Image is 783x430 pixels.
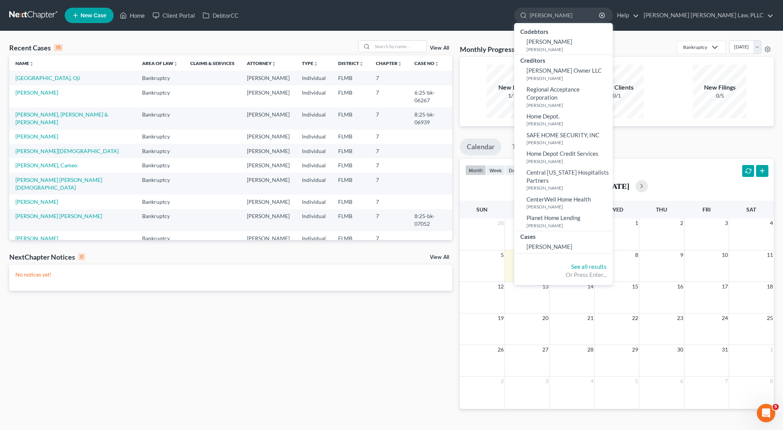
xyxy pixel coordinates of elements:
a: [PERSON_NAME] [PERSON_NAME][DEMOGRAPHIC_DATA] [15,177,102,191]
div: 0/1 [590,92,644,100]
td: 7 [370,144,408,158]
td: Individual [296,71,332,85]
button: week [486,165,505,175]
a: [PERSON_NAME][DEMOGRAPHIC_DATA] [15,148,119,154]
span: 25 [766,313,774,323]
td: FLMB [332,107,370,129]
td: 7 [370,173,408,195]
small: [PERSON_NAME] [526,158,611,165]
span: 9 [679,250,684,260]
td: FLMB [332,231,370,245]
td: 7 [370,130,408,144]
div: 1/10 [486,92,540,100]
td: [PERSON_NAME] [241,107,296,129]
a: [PERSON_NAME] [PERSON_NAME] Law, PLLC [640,8,773,22]
td: Bankruptcy [136,158,184,172]
span: 10 [721,250,729,260]
a: Home Depot.[PERSON_NAME] [514,110,613,129]
a: [PERSON_NAME] [15,198,58,205]
span: 19 [497,313,505,323]
span: 26 [497,345,505,354]
td: [PERSON_NAME] [241,85,296,107]
td: Bankruptcy [136,231,184,245]
i: unfold_more [434,62,439,66]
a: Regional Acceptance Corporation[PERSON_NAME] [514,83,613,110]
a: [PERSON_NAME][PERSON_NAME] [514,36,613,55]
span: New Case [80,13,106,18]
td: [PERSON_NAME] [241,71,296,85]
span: 5 [773,404,779,410]
td: 8:25-bk-06939 [408,107,452,129]
a: Home [116,8,149,22]
div: 15 [54,44,63,51]
i: unfold_more [359,62,364,66]
a: View All [430,45,449,51]
span: 12 [497,282,505,291]
a: [PERSON_NAME] [PERSON_NAME] [15,213,102,219]
span: Thu [656,206,667,213]
td: Individual [296,231,332,245]
div: Cases [514,231,613,241]
span: 13 [542,282,549,291]
td: Bankruptcy [136,173,184,195]
span: Sat [746,206,756,213]
a: [GEOGRAPHIC_DATA], Oji [15,75,80,81]
span: 22 [631,313,639,323]
span: 18 [766,282,774,291]
a: [PERSON_NAME] [514,241,613,253]
i: unfold_more [314,62,318,66]
td: [PERSON_NAME] [241,195,296,209]
td: [PERSON_NAME] [241,173,296,195]
td: 7 [370,231,408,245]
td: 8:25-bk-07052 [408,209,452,231]
i: unfold_more [173,62,178,66]
span: 21 [587,313,594,323]
iframe: Intercom live chat [757,404,775,422]
small: [PERSON_NAME] [526,75,611,82]
span: SAFE HOME SECURITY, INC [526,132,599,138]
a: Typeunfold_more [302,60,318,66]
td: [PERSON_NAME] [241,130,296,144]
span: 1 [769,345,774,354]
span: 30 [676,345,684,354]
span: 20 [542,313,549,323]
td: 7 [370,71,408,85]
span: 31 [721,345,729,354]
span: Sun [476,206,488,213]
p: No notices yet! [15,271,446,278]
span: 28 [587,345,594,354]
a: Tasks [505,138,535,155]
td: Individual [296,85,332,107]
h3: Monthly Progress [460,45,515,54]
td: FLMB [332,85,370,107]
td: Bankruptcy [136,144,184,158]
td: Individual [296,107,332,129]
td: [PERSON_NAME] [241,158,296,172]
div: New Clients [590,83,644,92]
span: 24 [721,313,729,323]
td: Individual [296,173,332,195]
input: Search by name... [530,8,600,22]
td: 6:25-bk-06267 [408,85,452,107]
td: [PERSON_NAME] [241,144,296,158]
td: Individual [296,195,332,209]
a: [PERSON_NAME] Owner LLC[PERSON_NAME] [514,65,613,83]
i: unfold_more [29,62,34,66]
a: CenterWell Home Health[PERSON_NAME] [514,193,613,212]
a: [PERSON_NAME] [15,133,58,140]
td: 7 [370,85,408,107]
a: Districtunfold_more [338,60,364,66]
span: Fri [703,206,711,213]
td: Bankruptcy [136,71,184,85]
span: 23 [676,313,684,323]
a: Help [613,8,639,22]
a: Central [US_STATE] Hospitalists Partners[PERSON_NAME] [514,167,613,193]
td: 7 [370,107,408,129]
td: 7 [370,158,408,172]
a: Case Nounfold_more [414,60,439,66]
span: 8 [634,250,639,260]
span: 4 [590,377,594,386]
a: [PERSON_NAME] [15,89,58,96]
a: View All [430,255,449,260]
span: 8 [769,377,774,386]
